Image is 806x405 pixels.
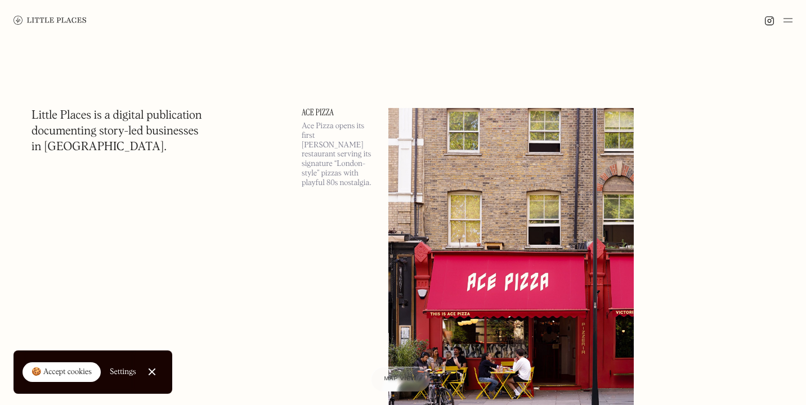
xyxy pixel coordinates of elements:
[384,376,417,382] span: Map view
[23,362,101,382] a: 🍪 Accept cookies
[110,368,136,376] div: Settings
[371,367,431,391] a: Map view
[141,361,163,383] a: Close Cookie Popup
[302,108,375,117] a: Ace Pizza
[32,108,202,155] h1: Little Places is a digital publication documenting story-led businesses in [GEOGRAPHIC_DATA].
[302,121,375,188] p: Ace Pizza opens its first [PERSON_NAME] restaurant serving its signature “London-style” pizzas wi...
[151,372,152,372] div: Close Cookie Popup
[32,367,92,378] div: 🍪 Accept cookies
[110,359,136,385] a: Settings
